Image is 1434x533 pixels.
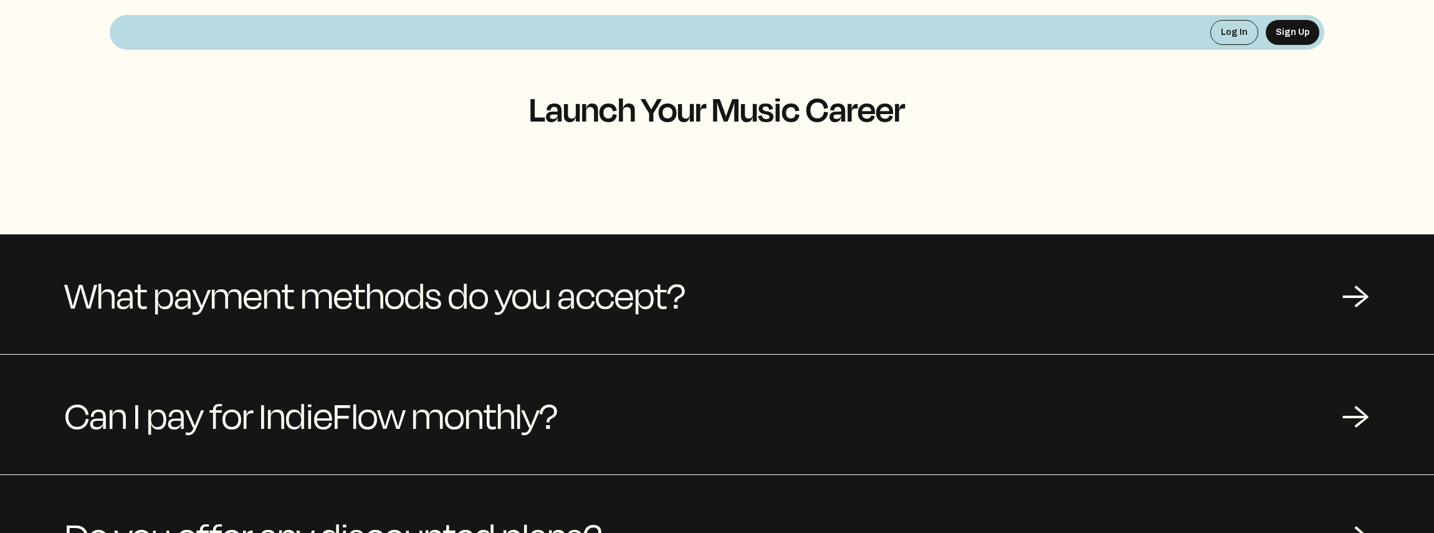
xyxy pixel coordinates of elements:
[65,264,686,324] span: What payment methods do you accept?
[110,90,1324,127] h1: Launch Your Music Career
[1342,276,1369,313] div: →
[65,385,558,444] span: Can I pay for IndieFlow monthly?
[1210,20,1258,45] button: Log In
[1266,20,1319,45] button: Sign Up
[1342,396,1369,433] div: →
